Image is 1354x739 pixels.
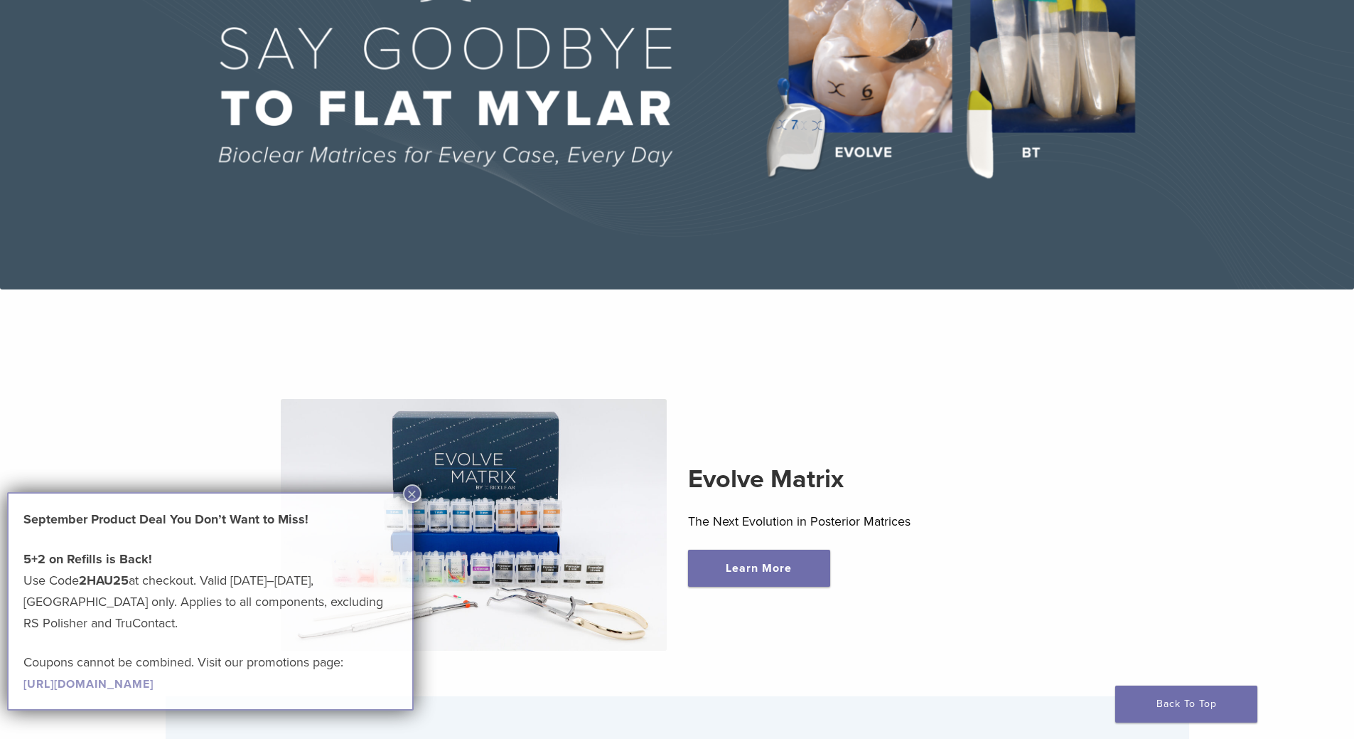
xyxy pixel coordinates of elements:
a: Learn More [688,550,830,587]
h2: Evolve Matrix [688,462,1074,496]
strong: 5+2 on Refills is Back! [23,551,152,567]
a: [URL][DOMAIN_NAME] [23,677,154,691]
button: Close [403,484,421,503]
p: The Next Evolution in Posterior Matrices [688,511,1074,532]
strong: September Product Deal You Don’t Want to Miss! [23,511,308,527]
p: Use Code at checkout. Valid [DATE]–[DATE], [GEOGRAPHIC_DATA] only. Applies to all components, exc... [23,548,397,634]
a: Back To Top [1115,686,1257,723]
p: Coupons cannot be combined. Visit our promotions page: [23,652,397,694]
img: Evolve Matrix [281,399,667,651]
strong: 2HAU25 [79,573,129,588]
